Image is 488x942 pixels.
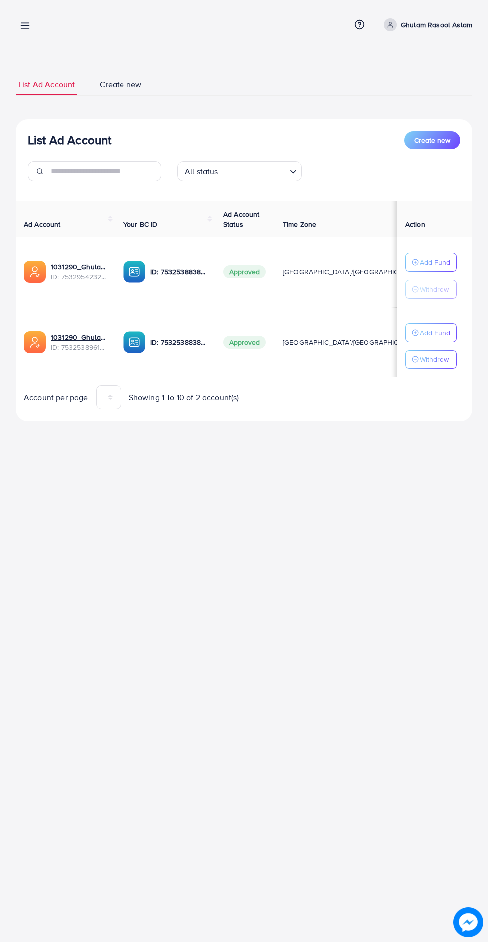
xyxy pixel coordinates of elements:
[420,256,450,268] p: Add Fund
[129,392,239,403] span: Showing 1 To 10 of 2 account(s)
[414,135,450,145] span: Create new
[405,219,425,229] span: Action
[420,283,449,295] p: Withdraw
[223,265,266,278] span: Approved
[51,342,108,352] span: ID: 7532538961244635153
[283,219,316,229] span: Time Zone
[405,253,457,272] button: Add Fund
[223,336,266,349] span: Approved
[123,331,145,353] img: ic-ba-acc.ded83a64.svg
[51,332,108,353] div: <span class='underline'>1031290_Ghulam Rasool Aslam_1753805901568</span></br>7532538961244635153
[100,79,141,90] span: Create new
[283,337,421,347] span: [GEOGRAPHIC_DATA]/[GEOGRAPHIC_DATA]
[51,332,108,342] a: 1031290_Ghulam Rasool Aslam_1753805901568
[401,19,472,31] p: Ghulam Rasool Aslam
[150,336,207,348] p: ID: 7532538838637019152
[183,164,220,179] span: All status
[405,323,457,342] button: Add Fund
[24,261,46,283] img: ic-ads-acc.e4c84228.svg
[24,392,88,403] span: Account per page
[380,18,472,31] a: Ghulam Rasool Aslam
[150,266,207,278] p: ID: 7532538838637019152
[221,162,286,179] input: Search for option
[51,262,108,282] div: <span class='underline'>1031290_Ghulam Rasool Aslam 2_1753902599199</span></br>7532954232266326017
[51,262,108,272] a: 1031290_Ghulam Rasool Aslam 2_1753902599199
[123,219,158,229] span: Your BC ID
[223,209,260,229] span: Ad Account Status
[283,267,421,277] span: [GEOGRAPHIC_DATA]/[GEOGRAPHIC_DATA]
[24,331,46,353] img: ic-ads-acc.e4c84228.svg
[24,219,61,229] span: Ad Account
[405,280,457,299] button: Withdraw
[18,79,75,90] span: List Ad Account
[51,272,108,282] span: ID: 7532954232266326017
[420,353,449,365] p: Withdraw
[420,327,450,339] p: Add Fund
[404,131,460,149] button: Create new
[405,350,457,369] button: Withdraw
[28,133,111,147] h3: List Ad Account
[177,161,302,181] div: Search for option
[453,907,483,937] img: image
[123,261,145,283] img: ic-ba-acc.ded83a64.svg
